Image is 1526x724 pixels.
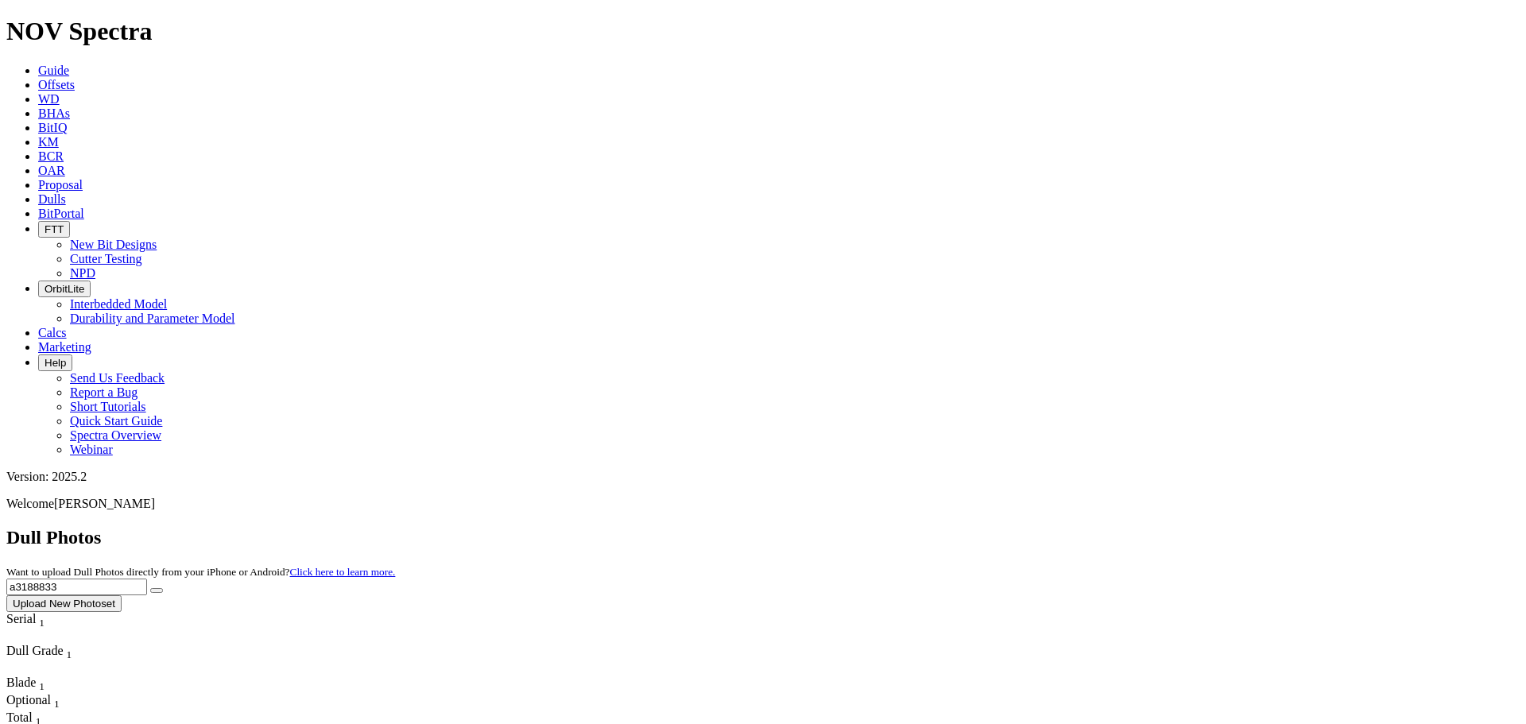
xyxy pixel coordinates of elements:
[6,497,1520,511] p: Welcome
[39,676,45,689] span: Sort None
[6,693,62,710] div: Sort None
[38,281,91,297] button: OrbitLite
[6,644,64,657] span: Dull Grade
[39,617,45,629] sub: 1
[38,340,91,354] a: Marketing
[70,266,95,280] a: NPD
[70,371,165,385] a: Send Us Feedback
[45,223,64,235] span: FTT
[38,354,72,371] button: Help
[6,566,395,578] small: Want to upload Dull Photos directly from your iPhone or Android?
[39,680,45,692] sub: 1
[54,693,60,707] span: Sort None
[38,121,67,134] a: BitIQ
[70,385,137,399] a: Report a Bug
[6,693,51,707] span: Optional
[54,698,60,710] sub: 1
[45,283,84,295] span: OrbitLite
[6,527,1520,548] h2: Dull Photos
[6,17,1520,46] h1: NOV Spectra
[6,579,147,595] input: Search Serial Number
[6,710,33,724] span: Total
[70,428,161,442] a: Spectra Overview
[38,207,84,220] a: BitPortal
[6,676,36,689] span: Blade
[67,649,72,660] sub: 1
[70,312,235,325] a: Durability and Parameter Model
[6,595,122,612] button: Upload New Photoset
[6,612,74,644] div: Sort None
[38,192,66,206] a: Dulls
[54,497,155,510] span: [PERSON_NAME]
[38,164,65,177] a: OAR
[39,612,45,625] span: Sort None
[45,357,66,369] span: Help
[6,629,74,644] div: Column Menu
[70,297,167,311] a: Interbedded Model
[36,710,41,724] span: Sort None
[70,414,162,428] a: Quick Start Guide
[6,693,62,710] div: Optional Sort None
[6,661,118,676] div: Column Menu
[6,676,62,693] div: Sort None
[38,149,64,163] a: BCR
[38,64,69,77] a: Guide
[6,676,62,693] div: Blade Sort None
[70,252,142,265] a: Cutter Testing
[70,238,157,251] a: New Bit Designs
[38,78,75,91] a: Offsets
[6,612,36,625] span: Serial
[290,566,396,578] a: Click here to learn more.
[38,92,60,106] a: WD
[38,135,59,149] a: KM
[6,612,74,629] div: Serial Sort None
[38,221,70,238] button: FTT
[38,106,70,120] a: BHAs
[6,470,1520,484] div: Version: 2025.2
[6,644,118,661] div: Dull Grade Sort None
[70,443,113,456] a: Webinar
[38,178,83,192] a: Proposal
[38,326,67,339] a: Calcs
[6,644,118,676] div: Sort None
[67,644,72,657] span: Sort None
[70,400,146,413] a: Short Tutorials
